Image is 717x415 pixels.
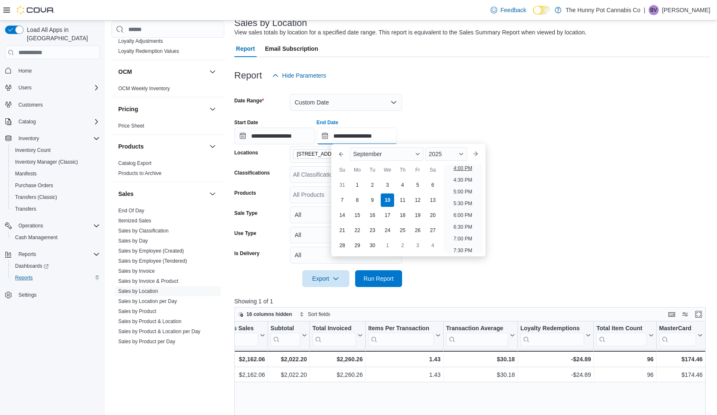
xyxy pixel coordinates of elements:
div: $2,022.20 [270,354,307,364]
span: Cash Management [15,234,57,241]
label: Sale Type [234,210,257,217]
button: Sales [208,189,218,199]
li: 7:00 PM [450,234,475,244]
div: day-31 [335,178,349,192]
li: 4:30 PM [450,175,475,185]
span: Load All Apps in [GEOGRAPHIC_DATA] [23,26,100,42]
a: Manifests [12,169,40,179]
div: September, 2025 [335,177,440,253]
div: Subtotal [270,325,300,333]
div: View sales totals by location for a specified date range. This report is equivalent to the Sales ... [234,28,587,37]
a: Transfers [12,204,39,214]
span: Users [18,84,31,91]
button: Operations [2,220,103,232]
div: Loyalty Redemptions [520,325,585,333]
label: Start Date [234,119,258,126]
span: Inventory Manager (Classic) [15,159,78,165]
p: Showing 1 of 1 [234,297,710,305]
a: Price Sheet [118,123,144,129]
div: $2,162.06 [220,370,265,380]
div: Button. Open the month selector. September is currently selected. [350,147,423,161]
button: Loyalty Redemptions [520,325,591,346]
div: Total Item Count [596,325,647,346]
div: -$24.89 [520,354,591,364]
span: 2025 [429,151,442,157]
a: Dashboards [12,261,52,271]
div: day-25 [396,224,409,237]
div: Sa [426,163,439,177]
a: Loyalty Redemption Values [118,48,179,54]
div: day-4 [396,178,409,192]
span: Manifests [12,169,100,179]
li: 6:30 PM [450,222,475,232]
div: -$24.89 [520,370,591,380]
p: The Hunny Pot Cannabis Co [566,5,640,15]
div: MasterCard [659,325,696,333]
label: Locations [234,149,258,156]
button: Settings [2,289,103,301]
button: Inventory [15,133,42,144]
h3: Report [234,70,262,81]
p: | [644,5,645,15]
button: Catalog [2,116,103,128]
div: day-6 [426,178,439,192]
div: OCM [112,84,224,97]
span: September [353,151,382,157]
h3: Sales by Location [234,18,307,28]
div: Fr [411,163,424,177]
nav: Complex example [5,61,100,323]
span: Dashboards [15,263,49,269]
button: Next month [469,147,482,161]
span: Dashboards [12,261,100,271]
div: Tu [366,163,379,177]
a: Inventory Manager (Classic) [12,157,81,167]
div: day-24 [381,224,394,237]
li: 7:30 PM [450,245,475,256]
span: 2500 Hurontario St [293,149,357,159]
div: Total Item Count [596,325,647,333]
label: End Date [317,119,338,126]
div: day-14 [335,209,349,222]
div: Products [112,158,224,182]
span: Purchase Orders [12,180,100,191]
button: OCM [118,68,206,76]
div: $2,260.26 [312,370,363,380]
label: Is Delivery [234,250,260,257]
li: 5:00 PM [450,187,475,197]
button: Reports [15,249,39,259]
div: day-27 [426,224,439,237]
a: Cash Management [12,232,61,243]
span: Users [15,83,100,93]
span: Settings [15,290,100,300]
button: Run Report [355,270,402,287]
span: Settings [18,292,36,298]
button: Hide Parameters [269,67,330,84]
span: Transfers [15,206,36,212]
div: day-18 [396,209,409,222]
div: Total Invoiced [312,325,356,346]
div: Transaction Average [446,325,508,346]
div: 96 [596,370,653,380]
button: Gross Sales [220,325,265,346]
span: Customers [18,102,43,108]
a: Products to Archive [118,170,161,176]
a: Feedback [487,2,530,18]
div: day-15 [351,209,364,222]
div: day-12 [411,193,424,207]
div: Gross Sales [220,325,258,346]
a: Loyalty Adjustments [118,38,163,44]
div: Items Per Transaction [368,325,434,333]
div: day-4 [426,239,439,252]
button: Items Per Transaction [368,325,441,346]
div: 96 [596,354,653,364]
span: Email Subscription [265,40,318,57]
button: Reports [2,248,103,260]
li: 4:00 PM [450,163,475,173]
div: 1.43 [368,354,441,364]
a: OCM Weekly Inventory [118,86,170,91]
span: Cash Management [12,232,100,243]
div: day-3 [381,178,394,192]
span: Inventory Manager (Classic) [12,157,100,167]
div: day-13 [426,193,439,207]
button: Inventory Manager (Classic) [8,156,103,168]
